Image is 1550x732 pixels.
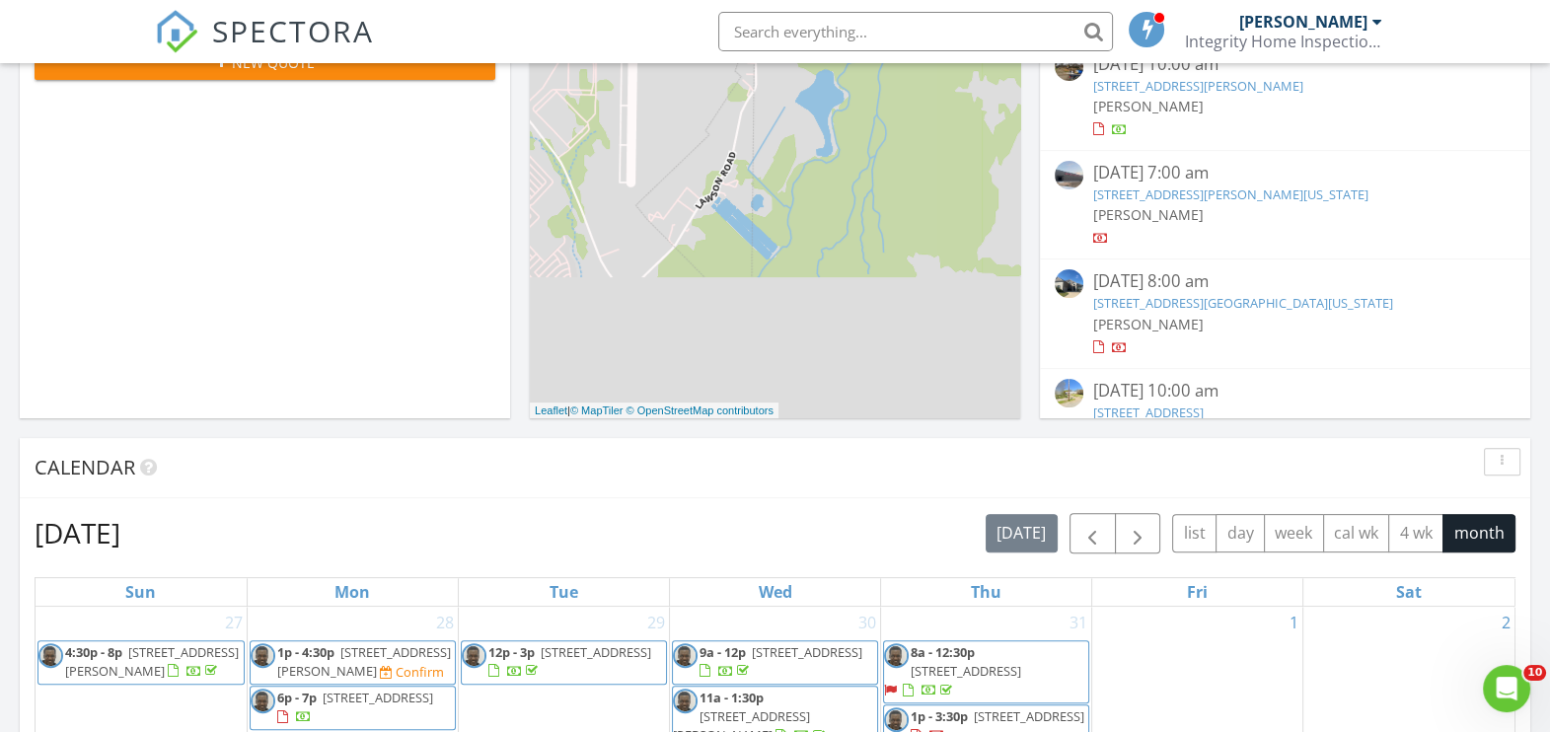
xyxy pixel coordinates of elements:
[1442,514,1515,552] button: month
[35,513,120,552] h2: [DATE]
[1055,379,1515,467] a: [DATE] 10:00 am [STREET_ADDRESS] [PERSON_NAME]
[38,643,63,668] img: fullsizer1.jpg
[643,607,669,638] a: Go to July 29, 2025
[1093,161,1477,185] div: [DATE] 7:00 am
[1183,578,1212,606] a: Friday
[672,640,878,685] a: 9a - 12p [STREET_ADDRESS]
[461,640,667,685] a: 12p - 3p [STREET_ADDRESS]
[1498,607,1514,638] a: Go to August 2, 2025
[1093,269,1477,294] div: [DATE] 8:00 am
[1093,205,1204,224] span: [PERSON_NAME]
[1264,514,1324,552] button: week
[546,578,582,606] a: Tuesday
[488,643,651,680] a: 12p - 3p [STREET_ADDRESS]
[1216,514,1265,552] button: day
[1093,379,1477,403] div: [DATE] 10:00 am
[1093,315,1204,333] span: [PERSON_NAME]
[854,607,880,638] a: Go to July 30, 2025
[251,689,275,713] img: fullsizer1.jpg
[65,643,239,680] span: [STREET_ADDRESS][PERSON_NAME]
[754,578,795,606] a: Wednesday
[530,403,778,419] div: |
[1055,161,1083,189] img: image_processing2025082379xppv6q.jpeg
[331,578,374,606] a: Monday
[1093,294,1393,312] a: [STREET_ADDRESS][GEOGRAPHIC_DATA][US_STATE]
[986,514,1058,552] button: [DATE]
[1093,97,1204,115] span: [PERSON_NAME]
[884,643,1021,698] a: 8a - 12:30p [STREET_ADDRESS]
[1070,513,1116,553] button: Previous month
[911,707,968,725] span: 1p - 3:30p
[752,643,862,661] span: [STREET_ADDRESS]
[1523,665,1546,681] span: 10
[1483,665,1530,712] iframe: Intercom live chat
[121,578,160,606] a: Sunday
[1392,578,1426,606] a: Saturday
[718,12,1113,51] input: Search everything...
[432,607,458,638] a: Go to July 28, 2025
[251,643,275,668] img: fullsizer1.jpg
[911,662,1021,680] span: [STREET_ADDRESS]
[35,454,135,480] span: Calendar
[1055,269,1515,357] a: [DATE] 8:00 am [STREET_ADDRESS][GEOGRAPHIC_DATA][US_STATE] [PERSON_NAME]
[212,10,374,51] span: SPECTORA
[1093,185,1368,203] a: [STREET_ADDRESS][PERSON_NAME][US_STATE]
[277,643,451,680] a: 1p - 4:30p [STREET_ADDRESS][PERSON_NAME]
[967,578,1005,606] a: Thursday
[37,640,245,685] a: 4:30p - 8p [STREET_ADDRESS][PERSON_NAME]
[700,643,746,661] span: 9a - 12p
[673,643,698,668] img: fullsizer1.jpg
[1323,514,1390,552] button: cal wk
[1185,32,1382,51] div: Integrity Home Inspection Services
[1055,52,1515,140] a: [DATE] 10:00 am [STREET_ADDRESS][PERSON_NAME] [PERSON_NAME]
[277,689,317,706] span: 6p - 7p
[541,643,651,661] span: [STREET_ADDRESS]
[65,643,239,680] a: 4:30p - 8p [STREET_ADDRESS][PERSON_NAME]
[1388,514,1443,552] button: 4 wk
[488,643,535,661] span: 12p - 3p
[627,404,774,416] a: © OpenStreetMap contributors
[65,643,122,661] span: 4:30p - 8p
[155,10,198,53] img: The Best Home Inspection Software - Spectora
[884,707,909,732] img: fullsizer1.jpg
[277,643,334,661] span: 1p - 4:30p
[1093,52,1477,77] div: [DATE] 10:00 am
[1286,607,1302,638] a: Go to August 1, 2025
[974,707,1084,725] span: [STREET_ADDRESS]
[1055,269,1083,298] img: image_processing20250823853zgr73.jpeg
[1115,513,1161,553] button: Next month
[155,27,374,68] a: SPECTORA
[700,643,862,680] a: 9a - 12p [STREET_ADDRESS]
[1093,403,1204,421] a: [STREET_ADDRESS]
[1055,52,1083,81] img: streetview
[396,664,444,680] div: Confirm
[1239,12,1367,32] div: [PERSON_NAME]
[700,689,764,706] span: 11a - 1:30p
[535,404,567,416] a: Leaflet
[883,640,1089,704] a: 8a - 12:30p [STREET_ADDRESS]
[250,640,456,685] a: 1p - 4:30p [STREET_ADDRESS][PERSON_NAME] Confirm
[1055,161,1515,249] a: [DATE] 7:00 am [STREET_ADDRESS][PERSON_NAME][US_STATE] [PERSON_NAME]
[1055,379,1083,407] img: streetview
[250,686,456,730] a: 6p - 7p [STREET_ADDRESS]
[277,643,451,680] span: [STREET_ADDRESS][PERSON_NAME]
[323,689,433,706] span: [STREET_ADDRESS]
[1093,77,1303,95] a: [STREET_ADDRESS][PERSON_NAME]
[884,643,909,668] img: fullsizer1.jpg
[462,643,486,668] img: fullsizer1.jpg
[911,643,975,661] span: 8a - 12:30p
[673,689,698,713] img: fullsizer1.jpg
[277,689,433,725] a: 6p - 7p [STREET_ADDRESS]
[1172,514,1217,552] button: list
[221,607,247,638] a: Go to July 27, 2025
[570,404,624,416] a: © MapTiler
[1066,607,1091,638] a: Go to July 31, 2025
[380,663,444,682] a: Confirm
